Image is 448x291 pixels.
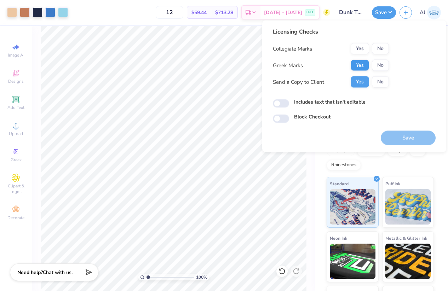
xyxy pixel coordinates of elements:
span: Designs [8,78,24,84]
span: [DATE] - [DATE] [264,9,302,16]
span: FREE [306,10,314,15]
div: Greek Marks [273,61,303,69]
span: Puff Ink [385,180,400,187]
img: Armiel John Calzada [427,6,441,19]
strong: Need help? [17,269,43,276]
span: Standard [330,180,349,187]
span: $59.44 [191,9,207,16]
span: AJ [420,8,425,17]
span: Clipart & logos [4,183,28,194]
div: Rhinestones [327,160,361,170]
img: Neon Ink [330,244,375,279]
button: No [372,43,389,54]
button: Save [372,6,396,19]
span: Chat with us. [43,269,73,276]
input: Untitled Design [334,5,368,19]
span: Decorate [7,215,24,221]
span: Image AI [8,52,24,58]
img: Puff Ink [385,189,431,225]
label: Block Checkout [294,113,331,121]
button: Yes [351,60,369,71]
span: Neon Ink [330,234,347,242]
span: Metallic & Glitter Ink [385,234,427,242]
span: Add Text [7,105,24,110]
img: Standard [330,189,375,225]
span: 100 % [196,274,207,280]
button: No [372,76,389,88]
div: Licensing Checks [273,28,389,36]
span: $713.28 [215,9,233,16]
input: – – [156,6,183,19]
label: Includes text that isn't editable [294,98,366,106]
div: Send a Copy to Client [273,78,324,86]
img: Metallic & Glitter Ink [385,244,431,279]
button: Yes [351,43,369,54]
button: No [372,60,389,71]
a: AJ [420,6,441,19]
button: Yes [351,76,369,88]
span: Greek [11,157,22,163]
span: Upload [9,131,23,136]
div: Collegiate Marks [273,45,312,53]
